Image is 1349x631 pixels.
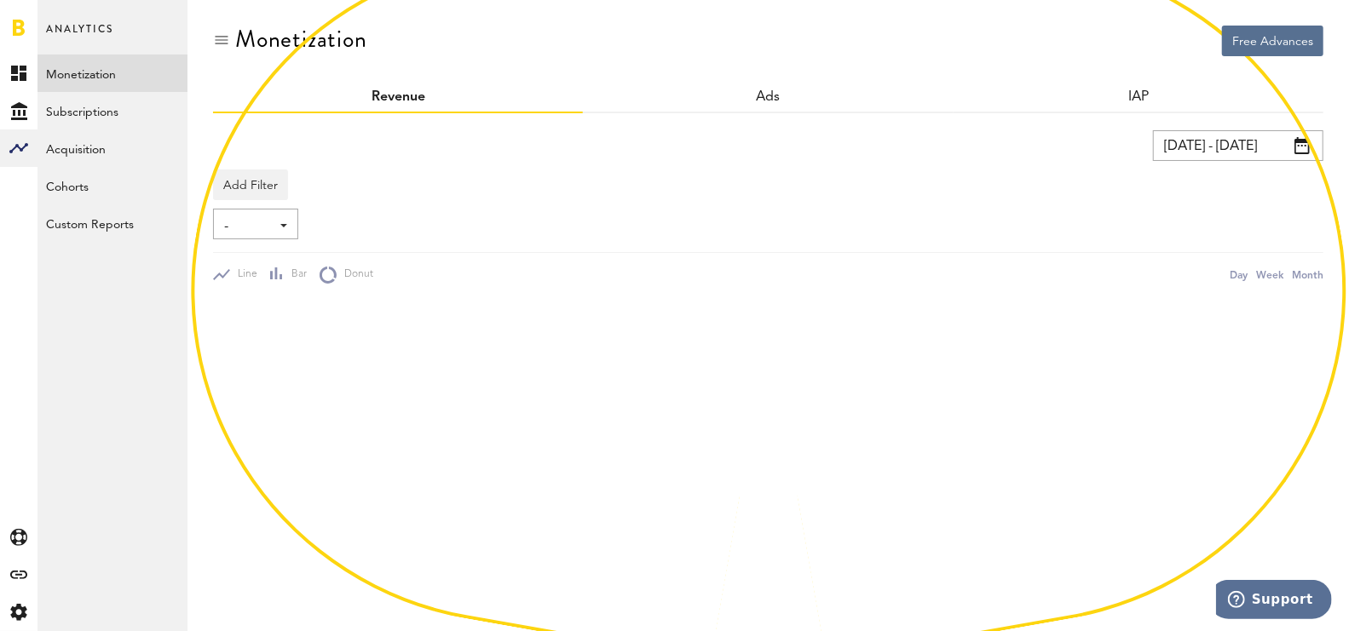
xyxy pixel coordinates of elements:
[230,267,257,282] span: Line
[1230,266,1248,284] div: Day
[37,54,187,92] a: Monetization
[372,90,425,104] a: Revenue
[37,167,187,204] a: Cohorts
[37,92,187,129] a: Subscriptions
[1222,26,1323,56] button: Free Advances
[224,212,270,241] span: -
[337,267,373,282] span: Donut
[213,169,288,200] button: Add Filter
[37,204,187,242] a: Custom Reports
[1256,266,1283,284] div: Week
[284,267,307,282] span: Bar
[37,129,187,167] a: Acquisition
[1292,266,1323,284] div: Month
[1128,90,1149,104] a: IAP
[46,19,113,54] span: Analytics
[1216,580,1332,622] iframe: Opens a widget where you can find more information
[235,26,367,53] div: Monetization
[756,90,780,104] a: Ads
